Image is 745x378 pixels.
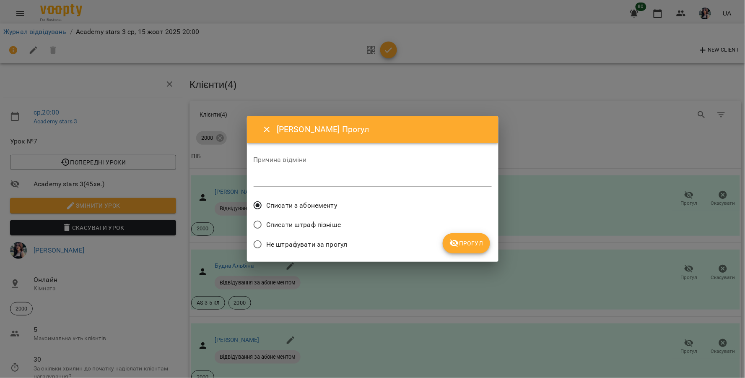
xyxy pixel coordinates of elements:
[266,240,347,250] span: Не штрафувати за прогул
[266,201,337,211] span: Списати з абонементу
[443,233,490,253] button: Прогул
[266,220,341,230] span: Списати штраф пізніше
[277,123,488,136] h6: [PERSON_NAME] Прогул
[257,120,277,140] button: Close
[254,156,492,163] label: Причина відміни
[449,238,483,248] span: Прогул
